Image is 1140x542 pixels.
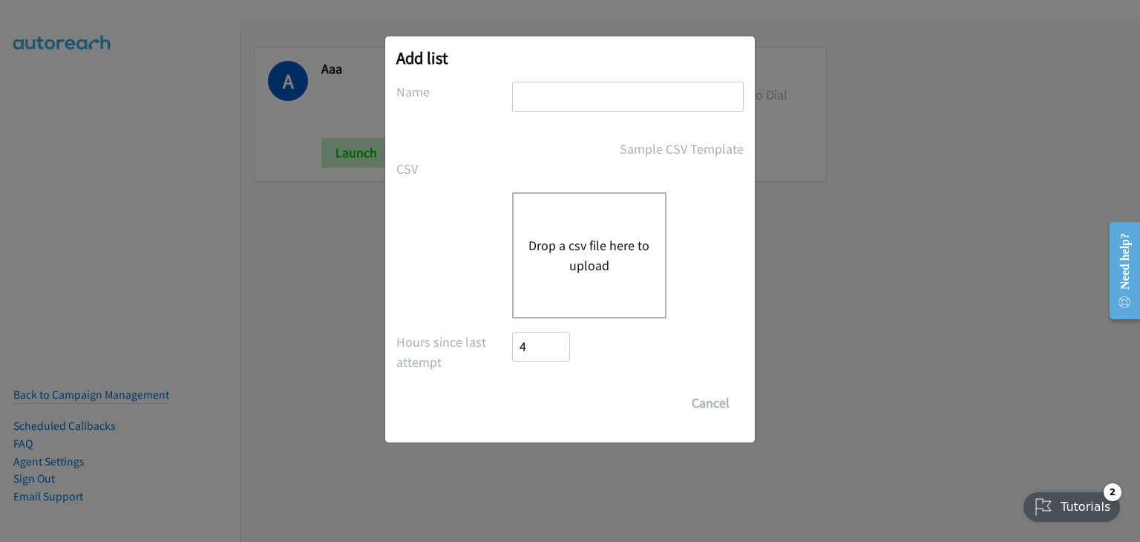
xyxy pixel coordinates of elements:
[678,388,744,418] button: Cancel
[528,235,650,275] button: Drop a csv file here to upload
[620,139,744,159] a: Sample CSV Template
[396,82,512,102] label: Name
[396,332,512,372] label: Hours since last attempt
[1098,212,1140,330] iframe: Resource Center
[1015,477,1129,531] iframe: Checklist
[396,48,744,68] h2: Add list
[396,159,512,179] label: CSV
